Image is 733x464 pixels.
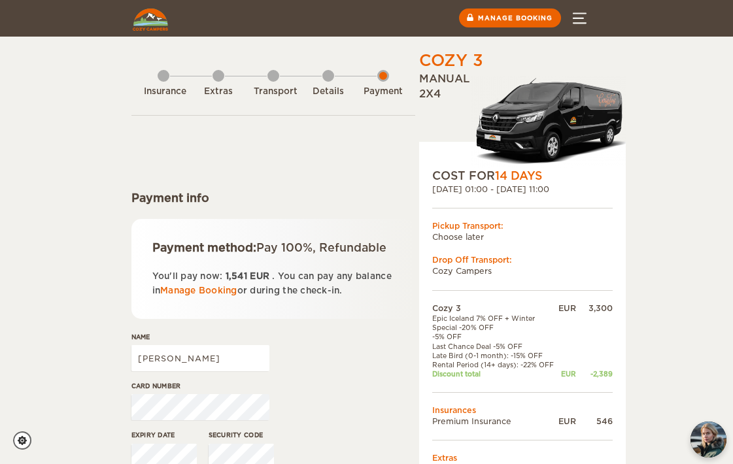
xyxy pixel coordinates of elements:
[419,72,626,167] div: Manual 2x4
[131,332,269,342] label: Name
[419,50,483,72] div: Cozy 3
[256,241,386,254] span: Pay 100%, Refundable
[432,369,558,378] td: Discount total
[576,303,613,314] div: 3,300
[432,342,558,351] td: Last Chance Deal -5% OFF
[471,76,626,168] img: Langur-m-c-logo-2.png
[131,190,415,206] div: Payment info
[576,369,613,378] div: -2,389
[250,271,269,281] span: EUR
[144,86,183,98] div: Insurance
[160,286,237,295] a: Manage Booking
[131,381,269,391] label: Card number
[432,231,613,242] td: Choose later
[432,184,613,195] div: [DATE] 01:00 - [DATE] 11:00
[558,369,576,378] div: EUR
[690,422,726,457] button: chat-button
[13,431,40,450] a: Cookie settings
[558,303,576,314] div: EUR
[209,430,274,440] label: Security code
[309,86,348,98] div: Details
[432,360,558,369] td: Rental Period (14+ days): -22% OFF
[432,452,613,463] td: Extras
[432,332,558,341] td: -5% OFF
[432,265,613,276] td: Cozy Campers
[254,86,293,98] div: Transport
[364,86,403,98] div: Payment
[558,416,576,427] div: EUR
[432,168,613,184] div: COST FOR
[690,422,726,457] img: Freyja at Cozy Campers
[459,8,561,27] a: Manage booking
[495,169,542,182] span: 14 Days
[432,416,558,427] td: Premium Insurance
[152,240,394,256] div: Payment method:
[432,220,613,231] div: Pickup Transport:
[432,303,558,314] td: Cozy 3
[576,416,613,427] div: 546
[133,8,168,31] img: Cozy Campers
[131,430,197,440] label: Expiry date
[432,351,558,360] td: Late Bird (0-1 month): -15% OFF
[432,405,613,416] td: Insurances
[432,314,558,333] td: Epic Iceland 7% OFF + Winter Special -20% OFF
[152,269,394,298] p: You'll pay now: . You can pay any balance in or during the check-in.
[199,86,238,98] div: Extras
[432,254,613,265] div: Drop Off Transport:
[226,271,247,281] span: 1,541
